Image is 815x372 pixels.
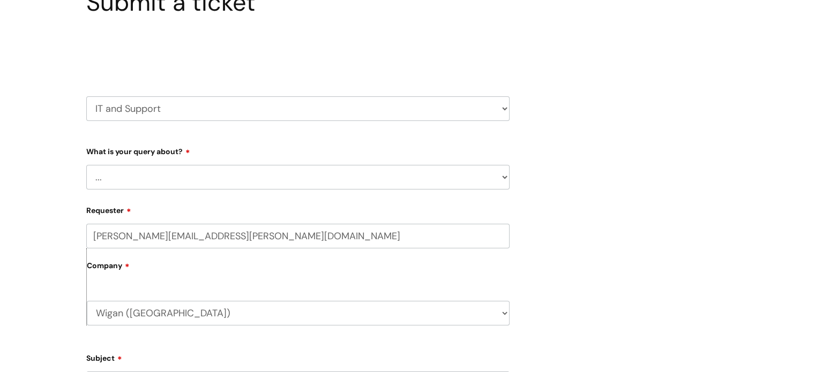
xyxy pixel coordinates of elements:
[86,42,510,62] h2: Select issue type
[86,224,510,248] input: Email
[86,202,510,215] label: Requester
[87,257,510,282] label: Company
[86,143,510,156] label: What is your query about?
[86,350,510,363] label: Subject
